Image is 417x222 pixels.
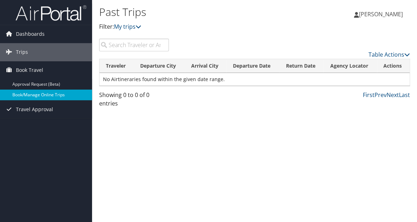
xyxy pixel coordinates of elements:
a: My trips [114,23,141,30]
img: airportal-logo.png [16,5,86,21]
th: Arrival City: activate to sort column ascending [185,59,227,73]
a: Last [399,91,410,99]
span: [PERSON_NAME] [359,10,403,18]
th: Departure City: activate to sort column ascending [134,59,185,73]
div: Showing 0 to 0 of 0 entries [99,91,169,111]
input: Search Traveler or Arrival City [99,39,169,51]
a: [PERSON_NAME] [354,4,410,25]
th: Agency Locator: activate to sort column ascending [324,59,377,73]
th: Return Date: activate to sort column ascending [279,59,324,73]
h1: Past Trips [99,5,306,19]
a: Next [387,91,399,99]
th: Traveler: activate to sort column ascending [99,59,134,73]
span: Book Travel [16,61,43,79]
a: Prev [375,91,387,99]
a: First [363,91,375,99]
th: Departure Date: activate to sort column ascending [227,59,279,73]
span: Travel Approval [16,101,53,118]
th: Actions [377,59,410,73]
td: No Airtineraries found within the given date range. [99,73,410,86]
p: Filter: [99,22,306,32]
span: Trips [16,43,28,61]
a: Table Actions [369,51,410,58]
span: Dashboards [16,25,45,43]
